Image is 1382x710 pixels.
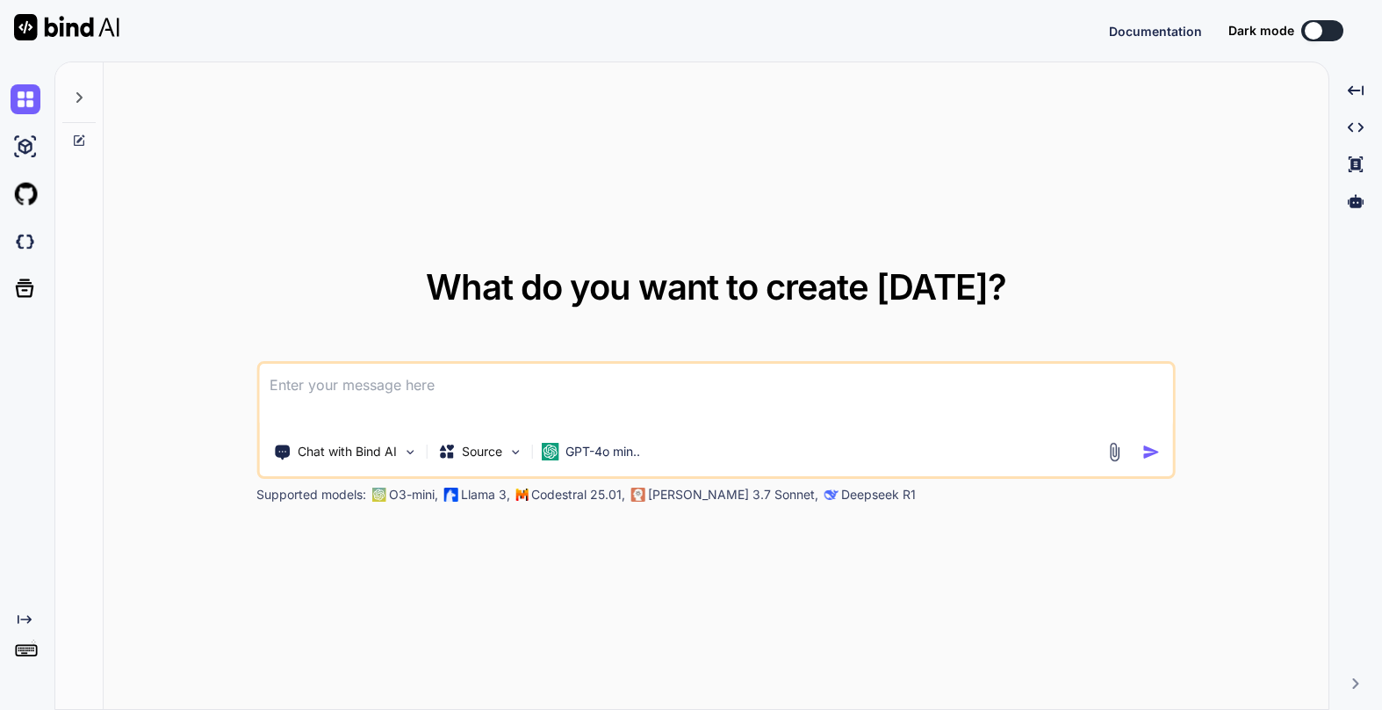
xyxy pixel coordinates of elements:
[507,445,522,460] img: Pick Models
[11,84,40,114] img: chat
[1228,22,1294,40] span: Dark mode
[11,179,40,209] img: githubLight
[630,488,644,502] img: claude
[462,443,502,460] p: Source
[426,265,1006,308] span: What do you want to create [DATE]?
[11,132,40,162] img: ai-studio
[389,486,438,504] p: O3-mini,
[298,443,397,460] p: Chat with Bind AI
[1105,442,1125,462] img: attachment
[461,486,510,504] p: Llama 3,
[11,227,40,257] img: darkCloudIdeIcon
[515,489,528,501] img: Mistral-AI
[402,445,417,460] img: Pick Tools
[14,14,119,40] img: Bind AI
[824,488,838,502] img: claude
[1109,24,1202,39] span: Documentation
[648,486,818,504] p: [PERSON_NAME] 3.7 Sonnet,
[1142,443,1161,461] img: icon
[371,488,385,502] img: GPT-4
[841,486,916,504] p: Deepseek R1
[443,488,457,502] img: Llama2
[1109,22,1202,40] button: Documentation
[531,486,625,504] p: Codestral 25.01,
[541,443,558,460] img: GPT-4o mini
[256,486,366,504] p: Supported models:
[565,443,640,460] p: GPT-4o min..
